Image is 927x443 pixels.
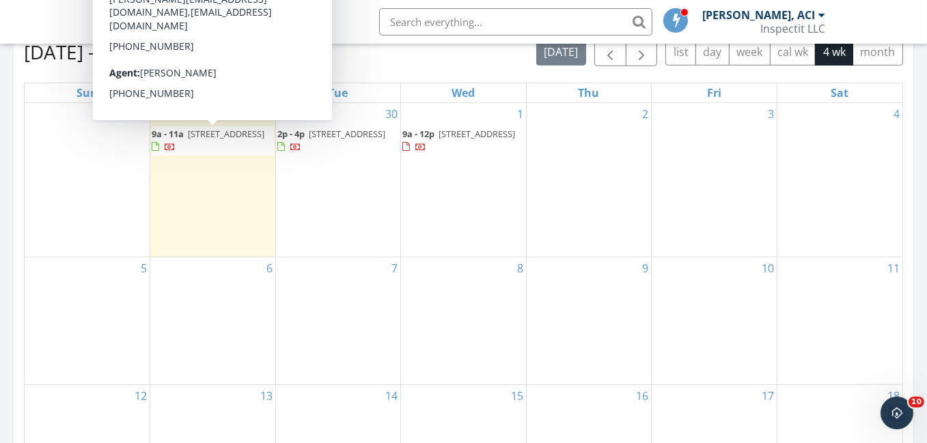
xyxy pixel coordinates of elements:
[402,128,434,140] span: 9a - 12p
[853,39,903,66] button: month
[93,7,123,37] img: The Best Home Inspection Software - Spectora
[765,103,777,125] a: Go to October 3, 2025
[138,257,150,279] a: Go to October 5, 2025
[770,39,816,66] button: cal wk
[633,385,651,407] a: Go to October 16, 2025
[639,257,651,279] a: Go to October 9, 2025
[514,257,526,279] a: Go to October 8, 2025
[132,385,150,407] a: Go to October 12, 2025
[188,128,264,140] span: [STREET_ADDRESS]
[197,83,227,102] a: Monday
[639,103,651,125] a: Go to October 2, 2025
[264,257,275,279] a: Go to October 6, 2025
[815,39,853,66] button: 4 wk
[536,39,586,66] button: [DATE]
[439,128,515,140] span: [STREET_ADDRESS]
[729,39,771,66] button: week
[449,83,478,102] a: Wednesday
[652,257,777,385] td: Go to October 10, 2025
[402,126,525,156] a: 9a - 12p [STREET_ADDRESS]
[828,83,851,102] a: Saturday
[759,257,777,279] a: Go to October 10, 2025
[702,8,815,22] div: [PERSON_NAME], ACI
[909,397,924,408] span: 10
[24,38,162,66] h2: [DATE] – [DATE]
[594,38,626,66] button: Previous
[25,103,150,257] td: Go to September 28, 2025
[150,103,276,257] td: Go to September 29, 2025
[152,128,264,153] a: 9a - 11a [STREET_ADDRESS]
[526,257,652,385] td: Go to October 9, 2025
[401,257,527,385] td: Go to October 8, 2025
[665,39,696,66] button: list
[275,257,401,385] td: Go to October 7, 2025
[152,126,274,156] a: 9a - 11a [STREET_ADDRESS]
[383,385,400,407] a: Go to October 14, 2025
[626,38,658,66] button: Next
[704,83,724,102] a: Friday
[526,103,652,257] td: Go to October 2, 2025
[881,397,913,429] iframe: Intercom live chat
[152,128,184,140] span: 9a - 11a
[508,385,526,407] a: Go to October 15, 2025
[258,385,275,407] a: Go to October 13, 2025
[74,83,100,102] a: Sunday
[93,18,245,47] a: SPECTORA
[258,103,275,125] a: Go to September 29, 2025
[133,7,245,35] span: SPECTORA
[150,257,276,385] td: Go to October 6, 2025
[777,103,902,257] td: Go to October 4, 2025
[885,257,902,279] a: Go to October 11, 2025
[379,8,652,35] input: Search everything...
[402,128,515,153] a: 9a - 12p [STREET_ADDRESS]
[759,385,777,407] a: Go to October 17, 2025
[514,103,526,125] a: Go to October 1, 2025
[885,385,902,407] a: Go to October 18, 2025
[25,257,150,385] td: Go to October 5, 2025
[695,39,730,66] button: day
[383,103,400,125] a: Go to September 30, 2025
[277,128,305,140] span: 2p - 4p
[277,126,400,156] a: 2p - 4p [STREET_ADDRESS]
[277,128,385,153] a: 2p - 4p [STREET_ADDRESS]
[760,22,825,35] div: Inspectit LLC
[891,103,902,125] a: Go to October 4, 2025
[309,128,385,140] span: [STREET_ADDRESS]
[652,103,777,257] td: Go to October 3, 2025
[275,103,401,257] td: Go to September 30, 2025
[777,257,902,385] td: Go to October 11, 2025
[401,103,527,257] td: Go to October 1, 2025
[132,103,150,125] a: Go to September 28, 2025
[389,257,400,279] a: Go to October 7, 2025
[576,83,603,102] a: Thursday
[325,83,350,102] a: Tuesday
